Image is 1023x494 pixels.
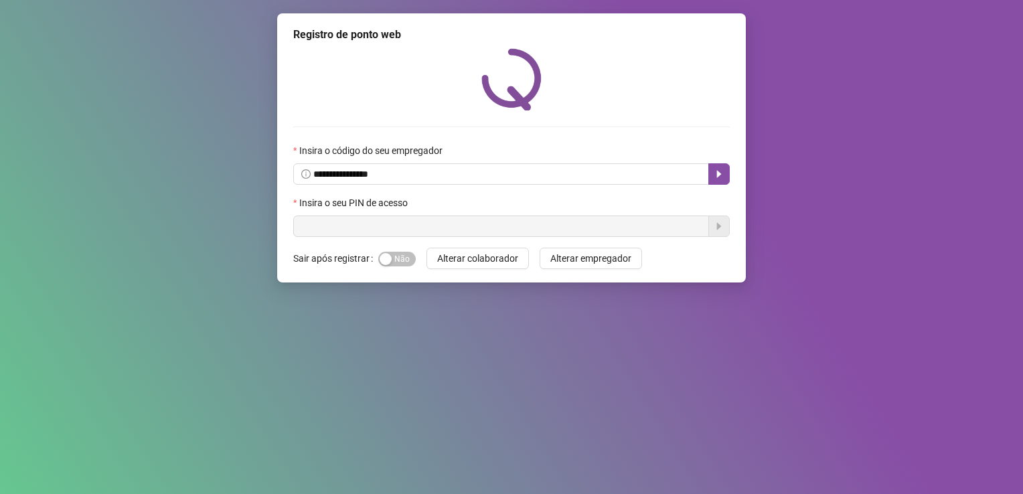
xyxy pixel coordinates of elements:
button: Alterar empregador [540,248,642,269]
button: Alterar colaborador [426,248,529,269]
label: Insira o seu PIN de acesso [293,195,416,210]
label: Insira o código do seu empregador [293,143,451,158]
span: Alterar empregador [550,251,631,266]
img: QRPoint [481,48,542,110]
span: info-circle [301,169,311,179]
span: Alterar colaborador [437,251,518,266]
span: caret-right [714,169,724,179]
label: Sair após registrar [293,248,378,269]
div: Registro de ponto web [293,27,730,43]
